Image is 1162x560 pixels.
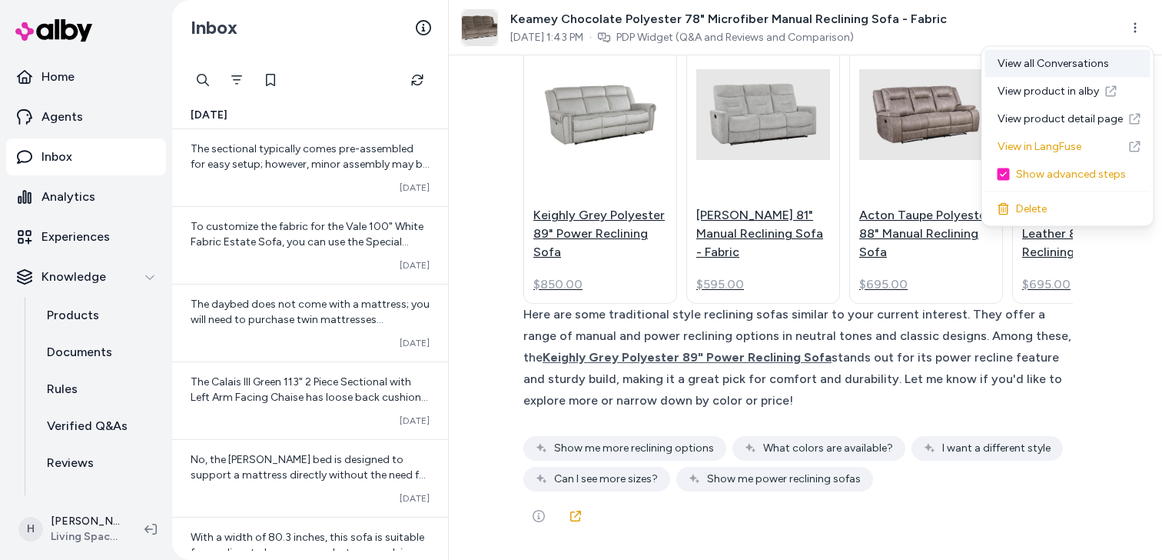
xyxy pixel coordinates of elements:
[985,78,1150,105] a: View product in alby
[985,195,1150,223] div: Delete
[985,50,1150,78] div: View all Conversations
[985,105,1150,133] a: View product detail page
[985,161,1150,188] div: Show advanced steps
[985,133,1150,161] a: View in LangFuse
